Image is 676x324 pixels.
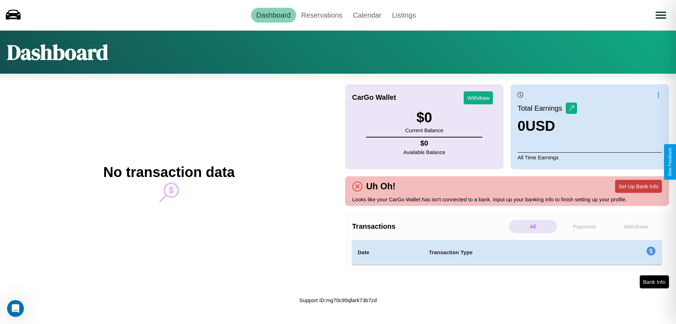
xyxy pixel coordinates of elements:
[518,152,662,162] p: All Time Earnings
[518,102,566,115] p: Total Earnings
[668,148,672,176] div: Give Feedback
[352,240,662,265] table: simple table
[299,295,377,305] p: Support ID: mg70c95qfark73b7zd
[509,220,557,233] p: All
[612,220,660,233] p: Withdraws
[640,275,669,288] button: Bank Info
[615,180,662,193] button: Set Up Bank Info
[352,195,662,204] p: Looks like your CarGo Wallet has isn't connected to a bank. Input up your banking info to finish ...
[405,110,443,126] h3: $ 0
[363,181,399,191] h4: Uh Oh!
[405,126,443,135] p: Current Balance
[7,300,24,317] iframe: Intercom live chat
[387,8,421,23] a: Listings
[251,8,296,23] a: Dashboard
[403,147,445,157] p: Available Balance
[352,222,507,231] h4: Transactions
[103,164,234,180] h2: No transaction data
[651,5,671,25] button: Open menu
[518,118,577,134] h3: 0 USD
[429,248,589,257] h4: Transaction Type
[296,8,348,23] a: Reservations
[561,220,609,233] p: Payments
[403,139,445,147] h4: $ 0
[464,91,493,104] button: Withdraw
[352,93,396,102] h4: CarGo Wallet
[348,8,387,23] a: Calendar
[358,248,418,257] h4: Date
[7,38,108,67] h1: Dashboard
